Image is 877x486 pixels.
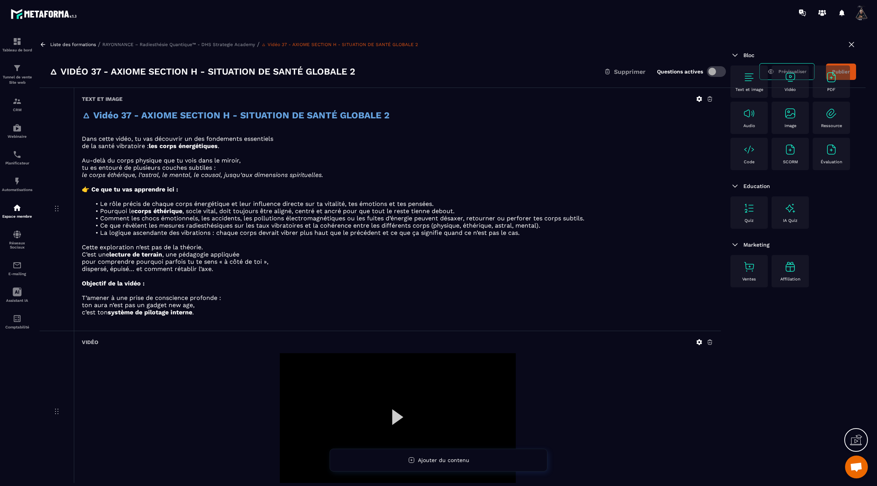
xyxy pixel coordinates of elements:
[82,309,108,316] span: c’est ton
[2,108,32,112] p: CRM
[2,31,32,58] a: formationformationTableau de bord
[13,123,22,132] img: automations
[743,71,755,83] img: text-image no-wra
[82,157,241,164] span: Au-delà du corps physique que tu vois dans le miroir,
[614,68,646,75] span: Supprimer
[82,265,213,272] span: dispersé, épuisé… et comment rétablir l’axe.
[784,202,796,214] img: text-image
[50,42,96,47] p: Liste des formations
[182,207,454,215] span: , socle vital, doit toujours être aligné, centré et ancré pour que tout le reste tienne debout.
[743,202,755,214] img: text-image no-wra
[13,177,22,186] img: automations
[780,277,800,282] p: Affiliation
[783,159,798,164] p: SCORM
[82,280,145,287] strong: Objectif de la vidéo :
[82,301,195,309] span: ton aura n’est pas un gadget new age,
[100,215,584,222] span: Comment les chocs émotionnels, les accidents, les pollutions électromagnétiques ou les fuites d’é...
[13,150,22,159] img: scheduler
[784,261,796,273] img: text-image
[2,134,32,139] p: Webinaire
[2,282,32,308] a: Assistant IA
[13,97,22,106] img: formation
[109,251,162,258] strong: lecture de terrain
[2,161,32,165] p: Planificateur
[2,171,32,198] a: automationsautomationsAutomatisations
[418,457,469,463] span: Ajouter du contenu
[162,251,239,258] span: , une pédagogie appliquée
[743,143,755,156] img: text-image no-wra
[825,143,837,156] img: text-image no-wra
[784,107,796,120] img: text-image no-wra
[744,159,754,164] p: Code
[2,118,32,144] a: automationsautomationsWebinaire
[13,230,22,239] img: social-network
[783,218,797,223] p: IA Quiz
[730,51,740,60] img: arrow-down
[730,240,740,249] img: arrow-down
[2,198,32,224] a: automationsautomationsEspace membre
[102,42,255,47] a: RAYONNANCE – Radiesthésie Quantique™ - DHS Strategie Academy
[82,186,178,193] strong: 👉 Ce que tu vas apprendre ici :
[735,87,763,92] p: Text et image
[2,241,32,249] p: Réseaux Sociaux
[825,107,837,120] img: text-image no-wra
[2,91,32,118] a: formationformationCRM
[49,65,355,78] h3: 🜂 Vidéo 37 - AXIOME SECTION H - SITUATION DE SANTÉ GLOBALE 2
[108,309,192,316] strong: système de pilotage interne
[82,135,273,142] span: Dans cette vidéo, tu vas découvrir un des fondements essentiels
[2,144,32,171] a: schedulerschedulerPlanificateur
[743,242,770,248] span: Marketing
[743,261,755,273] img: text-image no-wra
[784,71,796,83] img: text-image no-wra
[2,188,32,192] p: Automatisations
[98,41,100,48] span: /
[82,294,221,301] span: T’amener à une prise de conscience profonde :
[2,75,32,85] p: Tunnel de vente Site web
[845,456,868,478] div: Ouvrir le chat
[2,48,32,52] p: Tableau de bord
[825,71,837,83] img: text-image no-wra
[262,42,418,47] a: 🜂 Vidéo 37 - AXIOME SECTION H - SITUATION DE SANTÉ GLOBALE 2
[82,164,216,171] span: tu es entouré de plusieurs couches subtiles :
[82,339,98,345] h6: Vidéo
[134,207,182,215] strong: corps éthérique
[657,69,703,75] label: Questions actives
[730,182,740,191] img: arrow-down
[82,96,123,102] h6: Text et image
[13,314,22,323] img: accountant
[784,143,796,156] img: text-image no-wra
[743,123,755,128] p: Audio
[13,203,22,212] img: automations
[2,272,32,276] p: E-mailing
[11,7,79,21] img: logo
[82,258,268,265] span: pour comprendre pourquoi parfois tu te sens « à côté de toi »,
[2,214,32,218] p: Espace membre
[13,261,22,270] img: email
[745,218,754,223] p: Quiz
[82,251,109,258] span: C’est une
[82,171,323,178] em: le corps éthérique, l’astral, le mental, le causal, jusqu’aux dimensions spirituelles.
[82,244,203,251] span: Cette exploration n’est pas de la théorie.
[742,277,756,282] p: Ventes
[821,159,842,164] p: Évaluation
[100,207,134,215] span: Pourquoi le
[218,142,219,150] span: .
[100,200,434,207] span: Le rôle précis de chaque corps énergétique et leur influence directe sur ta vitalité, tes émotion...
[149,142,218,150] strong: les corps énergétiques
[785,87,796,92] p: Vidéo
[743,52,754,58] span: Bloc
[743,107,755,120] img: text-image no-wra
[2,224,32,255] a: social-networksocial-networkRéseaux Sociaux
[192,309,194,316] span: .
[13,37,22,46] img: formation
[257,41,260,48] span: /
[82,142,149,150] span: de la santé vibratoire :
[827,87,836,92] p: PDF
[2,298,32,303] p: Assistant IA
[2,58,32,91] a: formationformationTunnel de vente Site web
[82,110,389,121] strong: 🜂 Vidéo 37 - AXIOME SECTION H - SITUATION DE SANTÉ GLOBALE 2
[2,325,32,329] p: Comptabilité
[2,308,32,335] a: accountantaccountantComptabilité
[821,123,842,128] p: Ressource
